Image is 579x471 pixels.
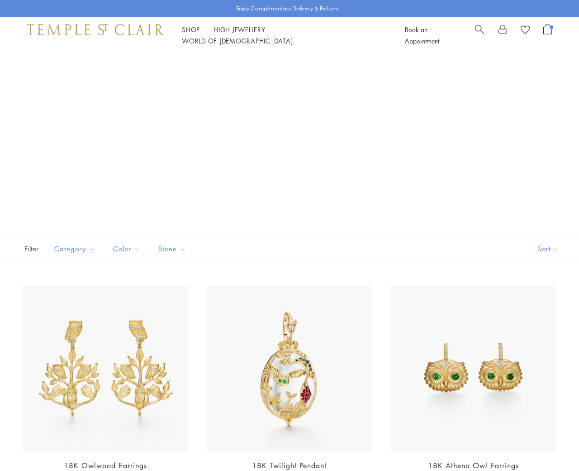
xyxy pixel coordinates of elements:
[207,286,373,452] img: 18K Twilight Pendant
[182,24,384,47] nav: Main navigation
[106,239,147,259] button: Color
[428,461,519,471] a: 18K Athena Owl Earrings
[405,25,439,45] a: Book an Appointment
[214,25,266,34] a: High JewelleryHigh Jewellery
[475,24,484,47] a: Search
[182,36,293,45] a: World of [DEMOGRAPHIC_DATA]World of [DEMOGRAPHIC_DATA]
[152,239,193,259] button: Stone
[182,25,200,34] a: ShopShop
[252,461,327,471] a: 18K Twilight Pendant
[23,286,189,452] img: 18K Owlwood Earrings
[517,235,579,263] button: Show sort by
[50,243,102,255] span: Category
[236,4,339,13] p: Enjoy Complimentary Delivery & Returns
[47,239,102,259] button: Category
[27,24,164,35] img: Temple St. Clair
[109,243,147,255] span: Color
[521,24,530,38] a: View Wishlist
[154,243,193,255] span: Stone
[390,286,556,452] img: E36186-OWLTG
[543,24,552,47] a: Open Shopping Bag
[64,461,147,471] a: 18K Owlwood Earrings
